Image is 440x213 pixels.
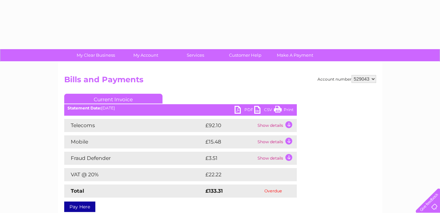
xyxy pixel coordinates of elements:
[64,202,95,212] a: Pay Here
[235,106,254,115] a: PDF
[71,188,84,194] strong: Total
[250,184,297,198] td: Overdue
[64,94,163,104] a: Current Invoice
[204,135,256,148] td: £15.48
[64,168,204,181] td: VAT @ 20%
[317,75,376,83] div: Account number
[168,49,222,61] a: Services
[274,106,294,115] a: Print
[268,49,322,61] a: Make A Payment
[256,119,297,132] td: Show details
[69,49,123,61] a: My Clear Business
[254,106,274,115] a: CSV
[64,106,297,110] div: [DATE]
[204,152,256,165] td: £3.51
[256,135,297,148] td: Show details
[256,152,297,165] td: Show details
[205,188,223,194] strong: £133.31
[64,75,376,87] h2: Bills and Payments
[64,135,204,148] td: Mobile
[119,49,173,61] a: My Account
[218,49,272,61] a: Customer Help
[64,152,204,165] td: Fraud Defender
[67,106,101,110] b: Statement Date:
[204,119,256,132] td: £92.10
[204,168,283,181] td: £22.22
[64,119,204,132] td: Telecoms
